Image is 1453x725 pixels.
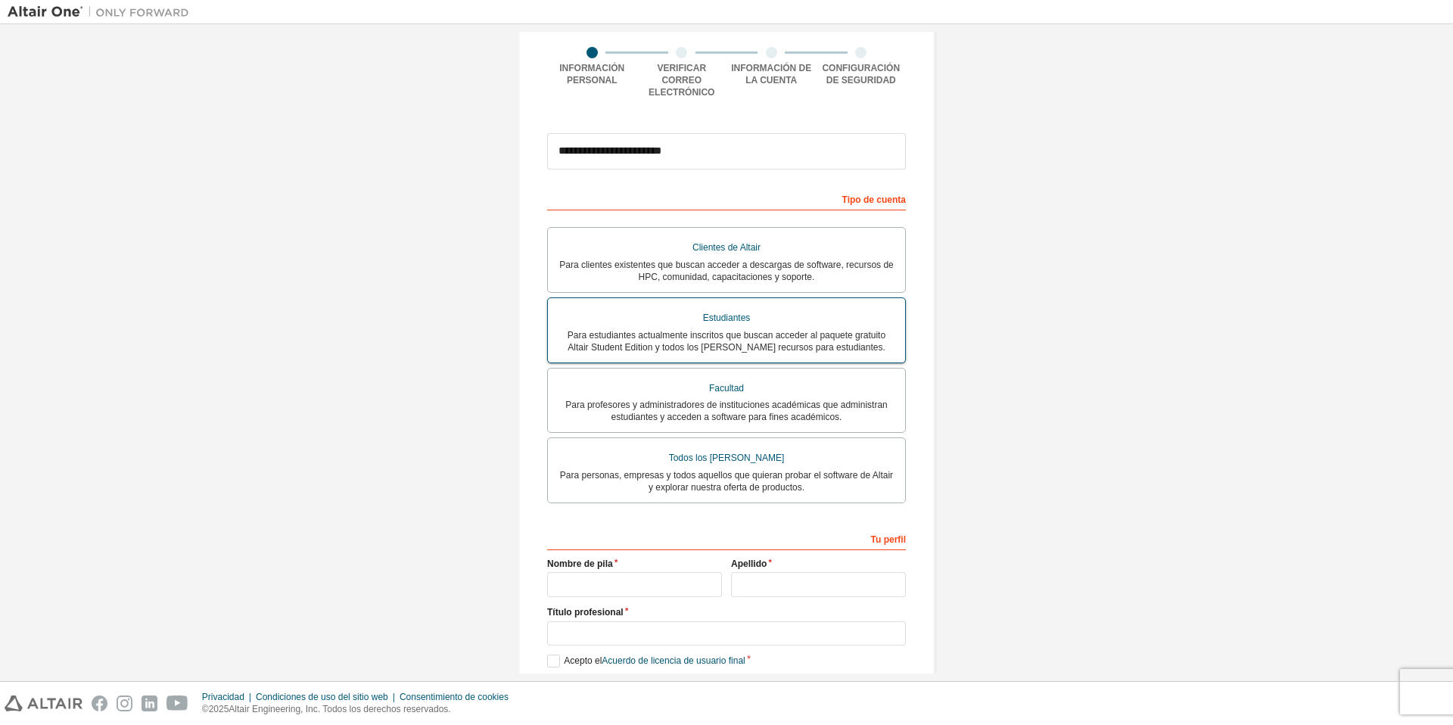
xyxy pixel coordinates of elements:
font: Configuración de seguridad [822,63,900,86]
img: altair_logo.svg [5,695,82,711]
img: linkedin.svg [142,695,157,711]
font: Apellido [731,559,767,569]
font: © [202,704,209,714]
font: Información de la cuenta [731,63,811,86]
font: Título profesional [547,607,624,618]
font: Acepto el [564,655,602,666]
font: Verificar correo electrónico [649,63,714,98]
font: Para clientes existentes que buscan acceder a descargas de software, recursos de HPC, comunidad, ... [559,260,894,282]
font: Para profesores y administradores de instituciones académicas que administran estudiantes y acced... [565,400,888,422]
img: instagram.svg [117,695,132,711]
font: Información personal [559,63,624,86]
img: youtube.svg [166,695,188,711]
font: 2025 [209,704,229,714]
font: Tipo de cuenta [842,194,906,205]
img: facebook.svg [92,695,107,711]
font: Privacidad [202,692,244,702]
font: Para estudiantes actualmente inscritos que buscan acceder al paquete gratuito Altair Student Edit... [568,330,885,353]
font: Clientes de Altair [692,242,761,253]
font: Nombre de pila [547,559,613,569]
font: Condiciones de uso del sitio web [256,692,388,702]
font: Facultad [709,383,744,394]
font: Para personas, empresas y todos aquellos que quieran probar el software de Altair y explorar nues... [560,470,893,493]
font: Tu perfil [871,534,906,545]
font: Acuerdo de licencia de usuario final [602,655,745,666]
img: Altair Uno [8,5,197,20]
font: Estudiantes [703,313,751,323]
font: Todos los [PERSON_NAME] [669,453,785,463]
font: Altair Engineering, Inc. Todos los derechos reservados. [229,704,450,714]
font: Consentimiento de cookies [400,692,509,702]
